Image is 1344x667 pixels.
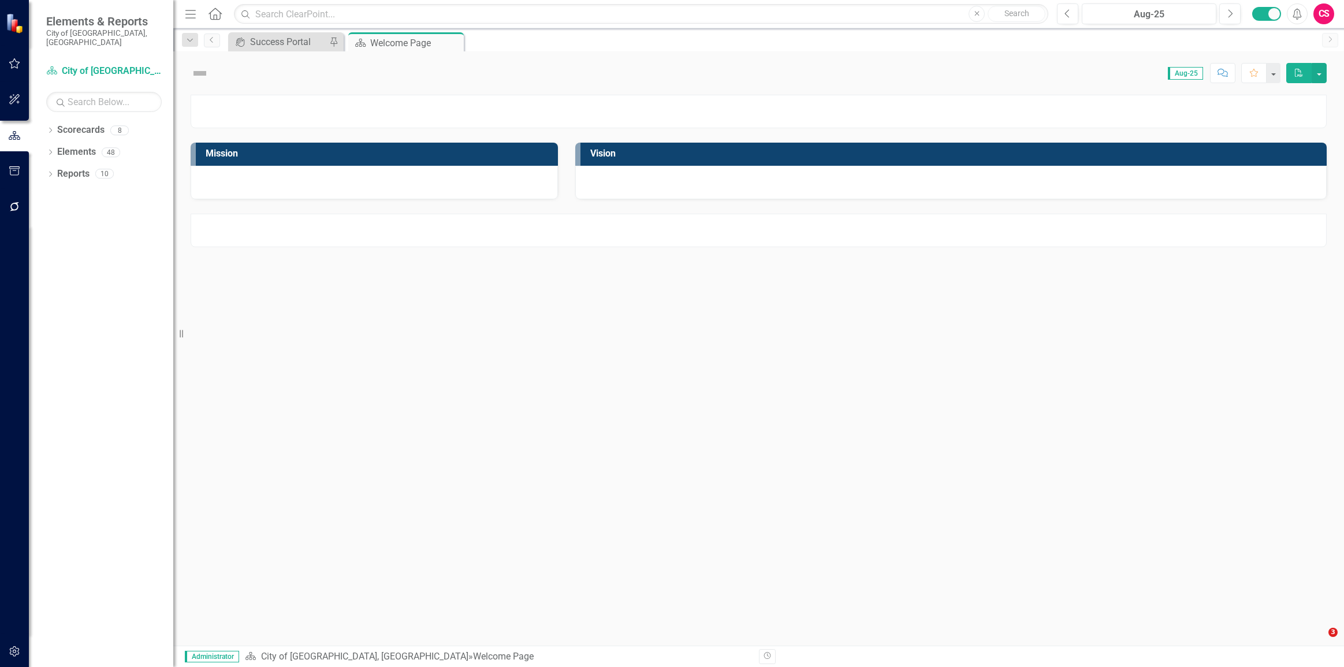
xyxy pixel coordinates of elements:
[1082,3,1216,24] button: Aug-25
[102,147,120,157] div: 48
[1305,628,1332,655] iframe: Intercom live chat
[1168,67,1203,80] span: Aug-25
[57,146,96,159] a: Elements
[46,28,162,47] small: City of [GEOGRAPHIC_DATA], [GEOGRAPHIC_DATA]
[46,65,162,78] a: City of [GEOGRAPHIC_DATA], [GEOGRAPHIC_DATA]
[1004,9,1029,18] span: Search
[250,35,326,49] div: Success Portal
[57,167,90,181] a: Reports
[590,148,1321,159] h3: Vision
[46,14,162,28] span: Elements & Reports
[1313,3,1334,24] button: CS
[6,13,26,33] img: ClearPoint Strategy
[1328,628,1338,637] span: 3
[191,64,209,83] img: Not Defined
[110,125,129,135] div: 8
[234,4,1048,24] input: Search ClearPoint...
[95,169,114,179] div: 10
[231,35,326,49] a: Success Portal
[57,124,105,137] a: Scorecards
[261,651,468,662] a: City of [GEOGRAPHIC_DATA], [GEOGRAPHIC_DATA]
[245,650,750,664] div: »
[988,6,1045,22] button: Search
[206,148,552,159] h3: Mission
[185,651,239,662] span: Administrator
[370,36,461,50] div: Welcome Page
[1086,8,1212,21] div: Aug-25
[46,92,162,112] input: Search Below...
[473,651,534,662] div: Welcome Page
